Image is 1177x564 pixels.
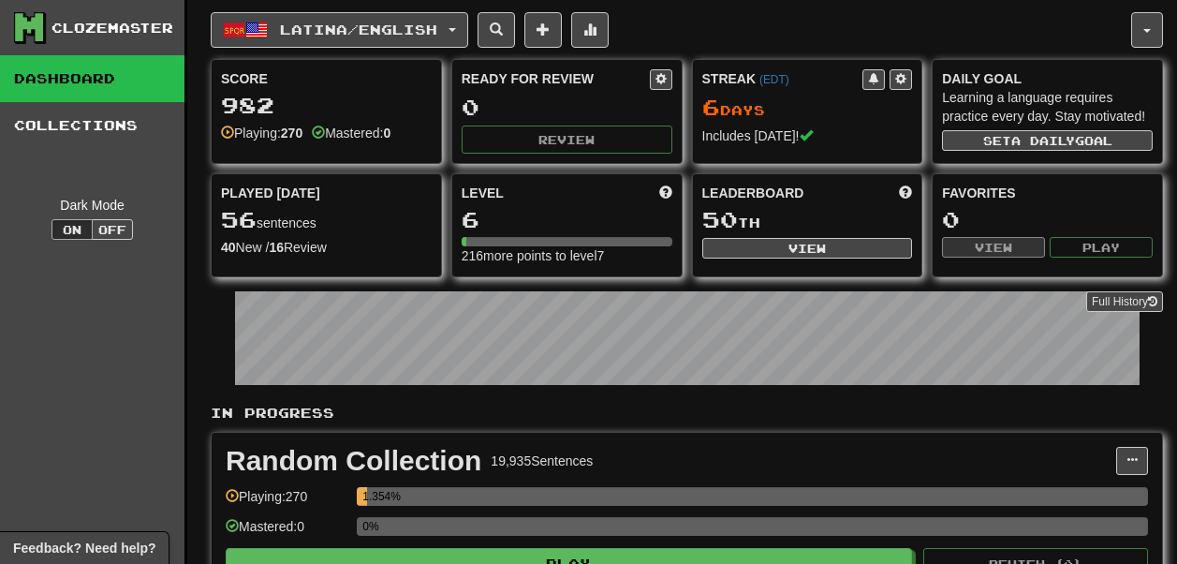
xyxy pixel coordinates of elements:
[383,126,390,141] strong: 0
[13,539,155,557] span: Open feedback widget
[702,96,913,120] div: Day s
[226,447,481,475] div: Random Collection
[226,487,347,518] div: Playing: 270
[702,94,720,120] span: 6
[51,19,173,37] div: Clozemaster
[221,208,432,232] div: sentences
[478,12,515,48] button: Search sentences
[899,184,912,202] span: This week in points, UTC
[702,69,863,88] div: Streak
[221,206,257,232] span: 56
[221,184,320,202] span: Played [DATE]
[312,124,390,142] div: Mastered:
[280,22,437,37] span: Latina / English
[462,69,650,88] div: Ready for Review
[221,240,236,255] strong: 40
[942,69,1153,88] div: Daily Goal
[702,208,913,232] div: th
[942,130,1153,151] button: Seta dailygoal
[462,96,672,119] div: 0
[221,124,302,142] div: Playing:
[51,219,93,240] button: On
[702,184,804,202] span: Leaderboard
[659,184,672,202] span: Score more points to level up
[221,238,432,257] div: New / Review
[221,69,432,88] div: Score
[571,12,609,48] button: More stats
[1050,237,1153,258] button: Play
[362,487,367,506] div: 1.354%
[92,219,133,240] button: Off
[462,208,672,231] div: 6
[702,238,913,259] button: View
[211,404,1163,423] p: In Progress
[702,206,738,232] span: 50
[226,517,347,548] div: Mastered: 0
[942,237,1045,258] button: View
[1011,134,1075,147] span: a daily
[491,452,593,470] div: 19,935 Sentences
[281,126,302,141] strong: 270
[1086,291,1163,312] a: Full History
[524,12,562,48] button: Add sentence to collection
[14,196,170,215] div: Dark Mode
[211,12,468,48] button: Latina/English
[942,88,1153,126] div: Learning a language requires practice every day. Stay motivated!
[759,73,789,86] a: (EDT)
[462,126,672,154] button: Review
[462,184,504,202] span: Level
[221,94,432,117] div: 982
[942,184,1153,202] div: Favorites
[269,240,284,255] strong: 16
[702,126,913,145] div: Includes [DATE]!
[942,208,1153,231] div: 0
[462,246,672,265] div: 216 more points to level 7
